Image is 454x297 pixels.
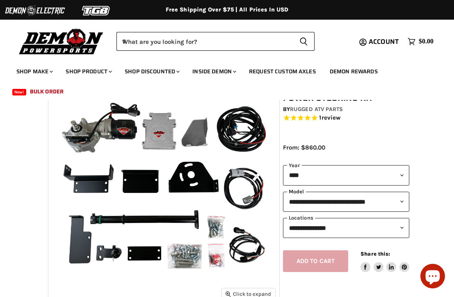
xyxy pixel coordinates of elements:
[418,264,447,290] inbox-online-store-chat: Shopify online store chat
[116,32,315,51] form: Product
[365,38,404,45] a: Account
[283,165,409,185] select: year
[12,89,26,95] span: New!
[283,73,409,103] h1: Bombardier Outlander 650 Max Rugged Electric Power Steering Kit
[293,32,315,51] button: Search
[283,114,409,122] span: Rated 5.0 out of 5 stars 1 reviews
[10,63,58,80] a: Shop Make
[226,291,271,297] span: Click to expand
[290,106,343,113] a: Rugged ATV Parts
[283,105,409,114] div: by
[283,218,409,238] select: keys
[4,3,66,18] img: Demon Electric Logo 2
[10,60,431,100] ul: Main menu
[360,251,390,257] span: Share this:
[404,36,438,48] a: $0.00
[59,63,117,80] a: Shop Product
[319,114,340,121] span: 1 reviews
[419,38,433,45] span: $0.00
[186,63,241,80] a: Inside Demon
[283,192,409,212] select: modal-name
[360,250,409,272] aside: Share this:
[243,63,322,80] a: Request Custom Axles
[24,83,70,100] a: Bulk Order
[116,32,293,51] input: When autocomplete results are available use up and down arrows to review and enter to select
[16,27,106,56] img: Demon Powersports
[322,114,341,121] span: review
[324,63,384,80] a: Demon Rewards
[119,63,185,80] a: Shop Discounted
[283,144,325,151] span: From: $860.00
[66,3,127,18] img: TGB Logo 2
[369,36,399,47] span: Account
